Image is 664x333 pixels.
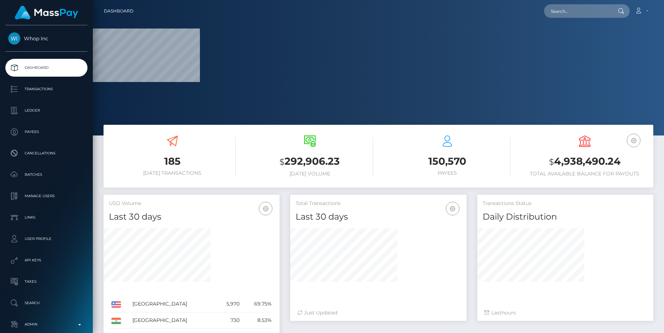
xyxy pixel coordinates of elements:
a: Manage Users [5,187,87,205]
p: Manage Users [8,191,85,201]
td: [GEOGRAPHIC_DATA] [130,312,216,329]
p: Ledger [8,105,85,116]
div: Just Updated [297,309,459,317]
h4: Last 30 days [296,211,461,223]
h6: Payees [384,170,510,176]
small: $ [280,157,285,167]
h4: Last 30 days [109,211,274,223]
p: Dashboard [8,62,85,73]
h6: [DATE] Transactions [109,170,236,176]
p: Cancellations [8,148,85,159]
a: Ledger [5,102,87,119]
input: Search... [544,4,611,18]
td: 8.53% [242,312,275,329]
p: Links [8,212,85,223]
a: Links [5,209,87,226]
a: Dashboard [5,59,87,77]
p: API Keys [8,255,85,266]
img: MassPay Logo [15,6,78,20]
h5: USD Volume [109,200,274,207]
a: Search [5,294,87,312]
h5: Total Transactions [296,200,461,207]
a: User Profile [5,230,87,248]
h4: Daily Distribution [483,211,648,223]
h6: Total Available Balance for Payouts [521,171,648,177]
h3: 292,906.23 [246,154,373,169]
h5: Transactions Status [483,200,648,207]
img: US.png [111,301,121,308]
img: IN.png [111,318,121,324]
span: Whop Inc [5,35,87,42]
p: Batches [8,169,85,180]
p: Search [8,298,85,308]
td: 730 [216,312,242,329]
a: Batches [5,166,87,184]
h3: 150,570 [384,154,510,168]
div: Last hours [484,309,646,317]
a: Taxes [5,273,87,291]
a: Transactions [5,80,87,98]
a: API Keys [5,251,87,269]
img: Whop Inc [8,32,20,45]
td: 69.75% [242,296,275,312]
a: Payees [5,123,87,141]
p: Taxes [8,276,85,287]
h6: [DATE] Volume [246,171,373,177]
p: Admin [8,319,85,330]
td: [GEOGRAPHIC_DATA] [130,296,216,312]
small: $ [549,157,554,167]
a: Dashboard [104,4,134,19]
p: Transactions [8,84,85,94]
p: Payees [8,127,85,137]
a: Cancellations [5,144,87,162]
p: User Profile [8,234,85,244]
td: 5,970 [216,296,242,312]
h3: 4,938,490.24 [521,154,648,169]
h3: 185 [109,154,236,168]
